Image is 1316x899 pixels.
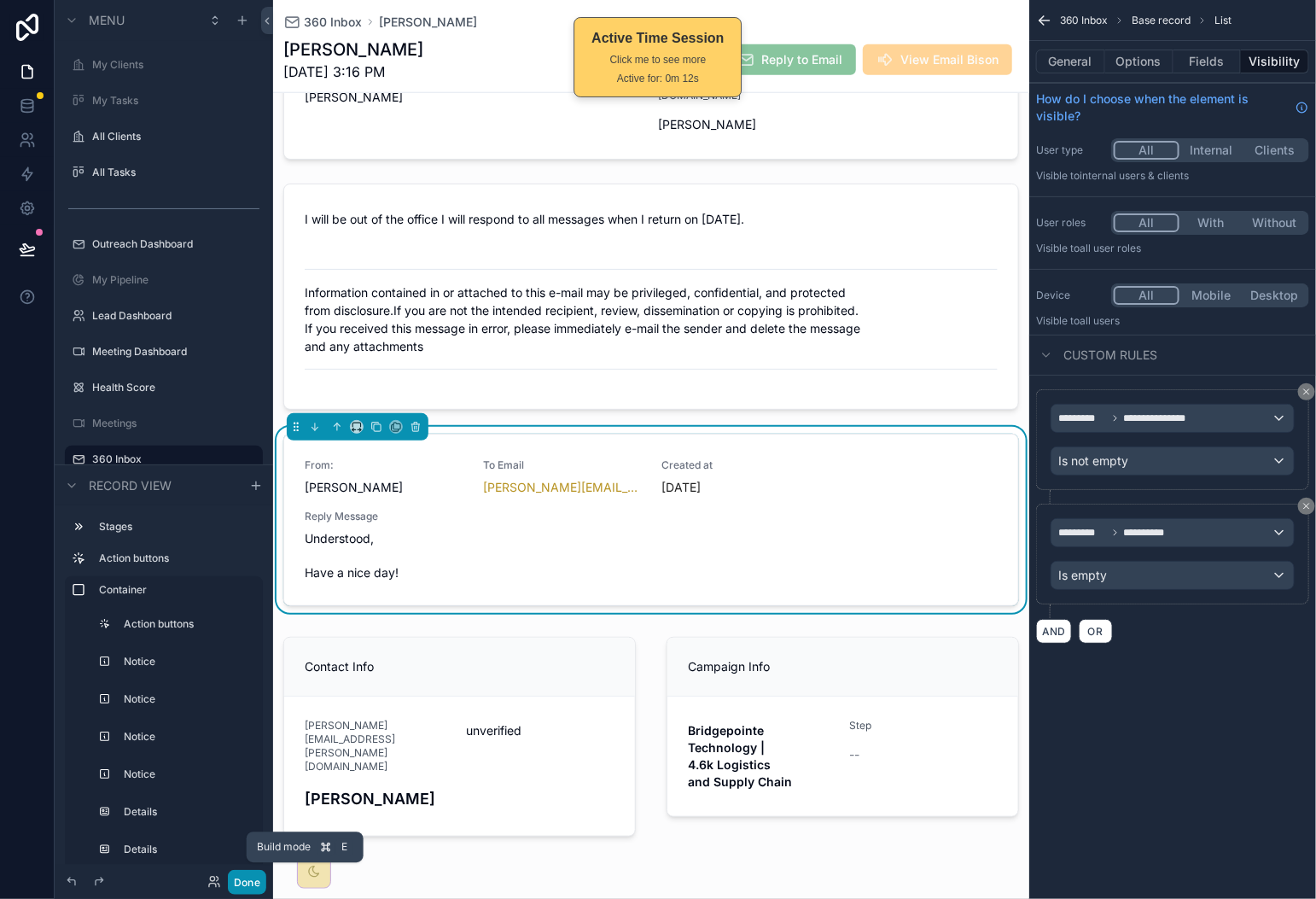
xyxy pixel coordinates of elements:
span: Reply Message [305,510,998,523]
label: All Tasks [92,166,259,179]
label: My Clients [92,58,259,72]
div: scrollable content [55,505,273,865]
label: Notice [124,768,253,781]
button: All [1114,213,1179,232]
label: Action buttons [124,617,253,631]
a: 360 Inbox [283,14,362,31]
label: Outreach Dashboard [92,237,259,251]
label: My Tasks [92,94,259,108]
label: Stages [99,520,256,534]
span: Understood, Have a nice day! [305,530,998,581]
label: Device [1036,289,1104,302]
button: Is empty [1051,561,1295,590]
button: Options [1105,50,1173,73]
button: Done [228,870,266,895]
span: [PERSON_NAME] [305,479,463,496]
span: E [338,841,352,855]
button: Is not empty [1051,447,1295,476]
p: [DATE] [661,479,701,496]
p: Visible to [1036,169,1309,183]
button: Mobile [1179,286,1243,305]
button: All [1114,286,1179,305]
span: From: [305,458,463,472]
button: All [1114,141,1179,160]
label: Meeting Dashboard [92,345,259,359]
label: Meetings [92,417,259,430]
label: All Clients [92,130,259,143]
button: Fields [1173,50,1242,73]
span: How do I choose when the element is visible? [1036,90,1289,125]
label: User type [1036,143,1104,157]
button: Desktop [1243,286,1307,305]
span: Menu [89,12,125,29]
label: Notice [124,692,253,706]
h1: [PERSON_NAME] [283,38,423,61]
span: all users [1080,314,1120,327]
label: Notice [124,730,253,744]
span: Base record [1132,14,1191,27]
p: Visible to [1036,242,1309,255]
label: My Pipeline [92,273,259,287]
span: Internal users & clients [1080,169,1189,182]
button: OR [1079,619,1113,644]
label: Container [99,583,256,597]
span: [DATE] 3:16 PM [283,61,423,82]
button: Clients [1243,141,1307,160]
div: Active Time Session [591,28,724,49]
p: Visible to [1036,314,1309,328]
label: Health Score [92,381,259,394]
a: [PERSON_NAME][EMAIL_ADDRESS][PERSON_NAME][DOMAIN_NAME] [483,479,641,496]
span: Created at [661,458,819,472]
label: Details [124,805,253,819]
span: List [1214,14,1232,27]
button: AND [1036,619,1072,644]
span: OR [1085,625,1107,638]
span: Is not empty [1058,452,1128,470]
button: General [1036,50,1105,73]
label: Lead Dashboard [92,309,259,323]
a: [PERSON_NAME] [379,14,477,31]
span: Build mode [257,841,311,855]
a: How do I choose when the element is visible? [1036,90,1309,125]
button: Internal [1179,141,1243,160]
a: From:[PERSON_NAME]To Email[PERSON_NAME][EMAIL_ADDRESS][PERSON_NAME][DOMAIN_NAME]Created at[DATE]R... [284,435,1018,605]
span: To Email [483,458,641,472]
button: Visibility [1241,50,1309,73]
div: Click me to see more [591,52,724,67]
span: 360 Inbox [1060,14,1108,27]
span: All user roles [1080,242,1141,254]
label: Details [124,843,253,856]
span: 360 Inbox [304,14,362,31]
div: Active for: 0m 12s [591,71,724,86]
span: Record view [89,476,172,493]
button: With [1179,213,1243,232]
span: Is empty [1058,567,1107,584]
label: Notice [124,655,253,668]
label: 360 Inbox [92,452,253,466]
button: Without [1243,213,1307,232]
label: User roles [1036,216,1104,230]
span: Custom rules [1063,347,1157,364]
label: Action buttons [99,552,256,565]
